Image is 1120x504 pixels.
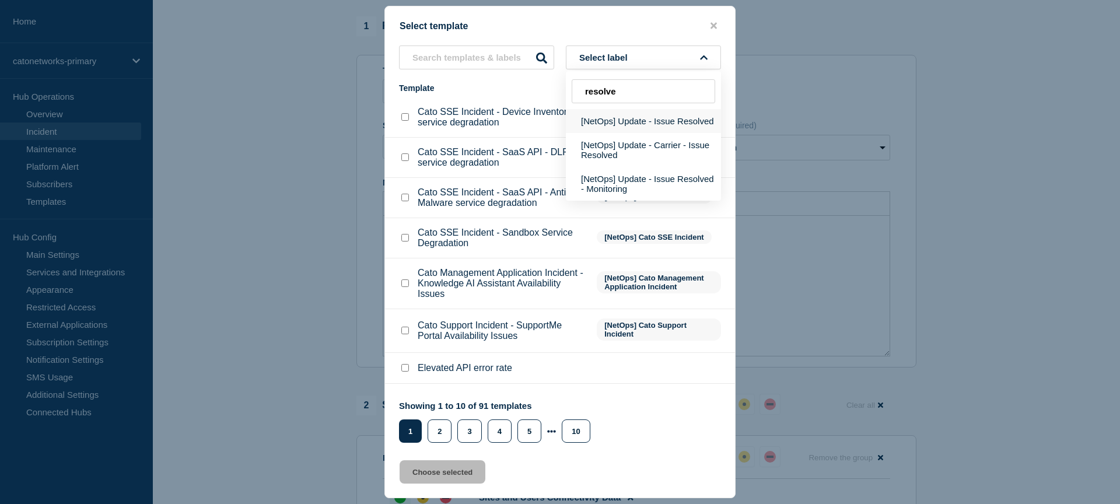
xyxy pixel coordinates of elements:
[418,268,585,299] p: Cato Management Application Incident - Knowledge AI Assistant Availability Issues
[566,109,721,133] button: [NetOps] Update - Issue Resolved
[399,45,554,69] input: Search templates & labels
[579,52,632,62] span: Select label
[707,20,720,32] button: close button
[597,318,721,341] span: [NetOps] Cato Support Incident
[597,230,711,244] span: [NetOps] Cato SSE Incident
[418,228,585,249] p: Cato SSE Incident - Sandbox Service Degradation
[400,460,485,484] button: Choose selected
[399,83,585,93] div: Template
[566,167,721,201] button: [NetOps] Update - Issue Resolved - Monitoring
[562,419,590,443] button: 10
[401,113,409,121] input: Cato SSE Incident - Device Inventory service degradation checkbox
[566,133,721,167] button: [NetOps] Update - Carrier - Issue Resolved
[418,363,512,373] p: Elevated API error rate
[401,234,409,242] input: Cato SSE Incident - Sandbox Service Degradation checkbox
[428,419,452,443] button: 2
[401,327,409,334] input: Cato Support Incident - SupportMe Portal Availability Issues checkbox
[418,187,585,208] p: Cato SSE Incident - SaaS API - Anti-Malware service degradation
[401,194,409,201] input: Cato SSE Incident - SaaS API - Anti-Malware service degradation checkbox
[418,107,585,128] p: Cato SSE Incident - Device Inventory service degradation
[418,320,585,341] p: Cato Support Incident - SupportMe Portal Availability Issues
[385,20,735,32] div: Select template
[399,401,596,411] p: Showing 1 to 10 of 91 templates
[572,79,715,103] input: Search labels
[597,271,721,293] span: [NetOps] Cato Management Application Incident
[401,364,409,372] input: Elevated API error rate checkbox
[418,147,585,168] p: Cato SSE Incident - SaaS API - DLP service degradation
[401,153,409,161] input: Cato SSE Incident - SaaS API - DLP service degradation checkbox
[401,279,409,287] input: Cato Management Application Incident - Knowledge AI Assistant Availability Issues checkbox
[488,419,512,443] button: 4
[517,419,541,443] button: 5
[566,45,721,69] button: Select label
[457,419,481,443] button: 3
[399,419,422,443] button: 1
